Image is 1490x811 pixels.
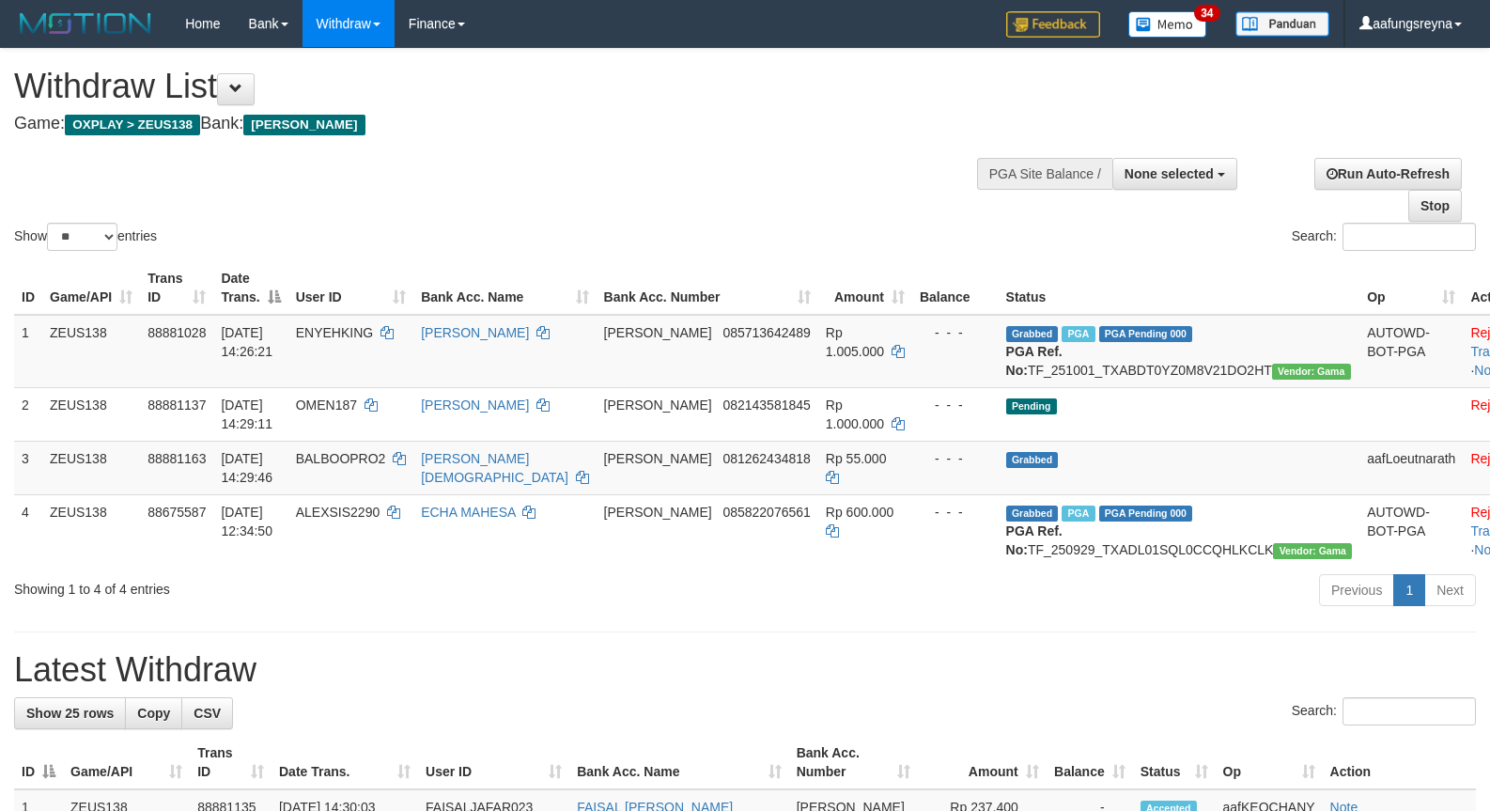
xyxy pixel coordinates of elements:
[1099,506,1193,522] span: PGA Pending
[296,505,380,520] span: ALEXSIS2290
[1006,523,1063,557] b: PGA Ref. No:
[826,451,887,466] span: Rp 55.000
[63,736,190,789] th: Game/API: activate to sort column ascending
[14,115,974,133] h4: Game: Bank:
[14,651,1476,689] h1: Latest Withdraw
[26,706,114,721] span: Show 25 rows
[1319,574,1394,606] a: Previous
[1194,5,1219,22] span: 34
[722,325,810,340] span: Copy 085713642489 to clipboard
[243,115,365,135] span: [PERSON_NAME]
[1273,543,1352,559] span: Vendor URL: https://trx31.1velocity.biz
[14,68,974,105] h1: Withdraw List
[147,398,206,413] span: 88881137
[181,697,233,729] a: CSV
[569,736,788,789] th: Bank Acc. Name: activate to sort column ascending
[14,441,42,494] td: 3
[1006,398,1057,414] span: Pending
[137,706,170,721] span: Copy
[14,9,157,38] img: MOTION_logo.png
[1359,261,1463,315] th: Op: activate to sort column ascending
[147,325,206,340] span: 88881028
[1292,223,1476,251] label: Search:
[42,315,140,388] td: ZEUS138
[421,398,529,413] a: [PERSON_NAME]
[604,398,712,413] span: [PERSON_NAME]
[14,494,42,567] td: 4
[826,398,884,431] span: Rp 1.000.000
[999,315,1360,388] td: TF_251001_TXABDT0YZ0M8V21DO2HT
[140,261,213,315] th: Trans ID: activate to sort column ascending
[826,505,893,520] span: Rp 600.000
[604,505,712,520] span: [PERSON_NAME]
[14,697,126,729] a: Show 25 rows
[42,387,140,441] td: ZEUS138
[1006,506,1059,522] span: Grabbed
[1125,166,1214,181] span: None selected
[1272,364,1351,380] span: Vendor URL: https://trx31.1velocity.biz
[1359,494,1463,567] td: AUTOWD-BOT-PGA
[14,572,607,599] div: Showing 1 to 4 of 4 entries
[1292,697,1476,725] label: Search:
[1006,452,1059,468] span: Grabbed
[14,223,157,251] label: Show entries
[1099,326,1193,342] span: PGA Pending
[1062,506,1094,522] span: Marked by aafpengsreynich
[999,261,1360,315] th: Status
[1006,326,1059,342] span: Grabbed
[288,261,413,315] th: User ID: activate to sort column ascending
[1216,736,1323,789] th: Op: activate to sort column ascending
[14,315,42,388] td: 1
[918,736,1047,789] th: Amount: activate to sort column ascending
[826,325,884,359] span: Rp 1.005.000
[1047,736,1133,789] th: Balance: activate to sort column ascending
[722,451,810,466] span: Copy 081262434818 to clipboard
[42,441,140,494] td: ZEUS138
[272,736,418,789] th: Date Trans.: activate to sort column ascending
[296,451,386,466] span: BALBOOPRO2
[413,261,596,315] th: Bank Acc. Name: activate to sort column ascending
[977,158,1112,190] div: PGA Site Balance /
[722,398,810,413] span: Copy 082143581845 to clipboard
[920,503,991,522] div: - - -
[47,223,117,251] select: Showentries
[14,736,63,789] th: ID: activate to sort column descending
[920,396,991,414] div: - - -
[597,261,818,315] th: Bank Acc. Number: activate to sort column ascending
[1235,11,1329,37] img: panduan.png
[418,736,569,789] th: User ID: activate to sort column ascending
[1128,11,1207,38] img: Button%20Memo.svg
[213,261,287,315] th: Date Trans.: activate to sort column descending
[604,451,712,466] span: [PERSON_NAME]
[1393,574,1425,606] a: 1
[1112,158,1237,190] button: None selected
[421,505,515,520] a: ECHA MAHESA
[65,115,200,135] span: OXPLAY > ZEUS138
[1359,441,1463,494] td: aafLoeutnarath
[999,494,1360,567] td: TF_250929_TXADL01SQL0CCQHLKCLK
[221,505,272,538] span: [DATE] 12:34:50
[221,398,272,431] span: [DATE] 14:29:11
[1323,736,1476,789] th: Action
[42,261,140,315] th: Game/API: activate to sort column ascending
[194,706,221,721] span: CSV
[421,451,568,485] a: [PERSON_NAME][DEMOGRAPHIC_DATA]
[221,451,272,485] span: [DATE] 14:29:46
[1359,315,1463,388] td: AUTOWD-BOT-PGA
[818,261,912,315] th: Amount: activate to sort column ascending
[147,505,206,520] span: 88675587
[125,697,182,729] a: Copy
[14,387,42,441] td: 2
[190,736,272,789] th: Trans ID: activate to sort column ascending
[1424,574,1476,606] a: Next
[296,398,357,413] span: OMEN187
[42,494,140,567] td: ZEUS138
[920,323,991,342] div: - - -
[1343,223,1476,251] input: Search:
[1006,11,1100,38] img: Feedback.jpg
[722,505,810,520] span: Copy 085822076561 to clipboard
[604,325,712,340] span: [PERSON_NAME]
[912,261,999,315] th: Balance
[1343,697,1476,725] input: Search:
[14,261,42,315] th: ID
